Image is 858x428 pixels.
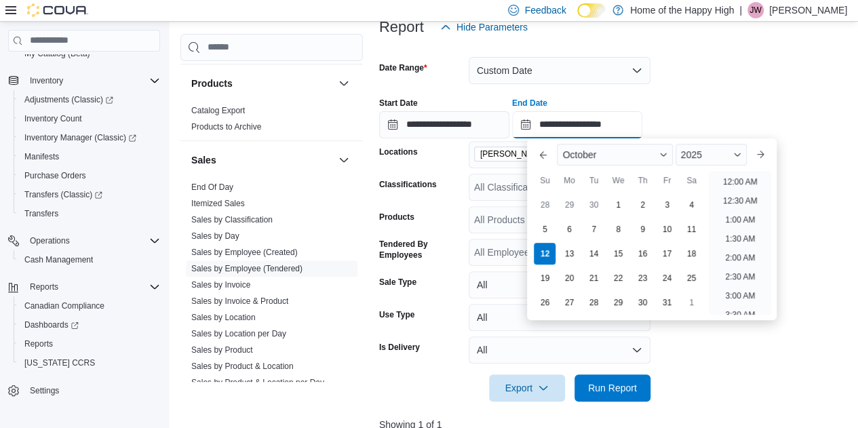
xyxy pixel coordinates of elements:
span: My Catalog (Beta) [19,45,160,62]
span: Transfers [24,208,58,219]
span: Reports [19,336,160,352]
span: Adjustments (Classic) [24,94,113,105]
button: Reports [14,334,165,353]
a: Sales by Day [191,231,239,241]
span: Operations [24,233,160,249]
button: [US_STATE] CCRS [14,353,165,372]
span: Feedback [524,3,566,17]
span: Inventory [30,75,63,86]
button: Reports [3,277,165,296]
div: day-13 [558,243,580,265]
span: Manifests [19,149,160,165]
span: Transfers (Classic) [19,187,160,203]
li: 3:30 AM [720,307,760,323]
span: Sales by Employee (Tendered) [191,263,303,274]
label: Tendered By Employees [379,239,463,260]
button: Inventory [24,73,69,89]
a: Products to Archive [191,122,261,132]
button: Hide Parameters [435,14,533,41]
span: [PERSON_NAME] - Second Ave - Prairie Records [480,147,586,161]
span: Sales by Location [191,312,256,323]
li: 1:30 AM [720,231,760,247]
div: day-30 [631,292,653,313]
a: My Catalog (Beta) [19,45,96,62]
button: All [469,304,650,331]
button: Next month [749,144,771,166]
label: Date Range [379,62,427,73]
a: Sales by Employee (Tendered) [191,264,303,273]
label: Products [379,212,414,222]
label: Use Type [379,309,414,320]
div: day-5 [534,218,555,240]
span: Sales by Product & Location [191,361,294,372]
div: Jacob Williams [747,2,764,18]
input: Press the down key to enter a popover containing a calendar. Press the escape key to close the po... [512,111,642,138]
div: Su [534,170,555,191]
button: Purchase Orders [14,166,165,185]
span: Sales by Classification [191,214,273,225]
div: day-25 [680,267,702,289]
div: day-12 [534,243,555,265]
button: Previous Month [532,144,554,166]
button: Inventory [3,71,165,90]
a: Dashboards [14,315,165,334]
div: We [607,170,629,191]
span: [US_STATE] CCRS [24,357,95,368]
li: 12:00 AM [718,174,763,190]
span: Adjustments (Classic) [19,92,160,108]
span: Settings [30,385,59,396]
span: Cash Management [24,254,93,265]
a: Cash Management [19,252,98,268]
span: Sales by Location per Day [191,328,286,339]
p: Home of the Happy High [630,2,734,18]
span: Export [497,374,557,402]
div: day-18 [680,243,702,265]
span: Operations [30,235,70,246]
div: Products [180,102,363,140]
a: Sales by Invoice [191,280,250,290]
div: day-3 [656,194,678,216]
button: Transfers [14,204,165,223]
span: Itemized Sales [191,198,245,209]
div: day-17 [656,243,678,265]
div: day-20 [558,267,580,289]
button: All [469,336,650,364]
label: Is Delivery [379,342,420,353]
a: Sales by Product & Location [191,362,294,371]
a: Sales by Product & Location per Day [191,378,324,387]
span: Run Report [588,381,637,395]
label: Start Date [379,98,418,109]
span: 2025 [681,149,702,160]
span: My Catalog (Beta) [24,48,90,59]
div: Sa [680,170,702,191]
h3: Products [191,77,233,90]
span: October [562,149,596,160]
a: Itemized Sales [191,199,245,208]
div: Sales [180,179,363,412]
div: day-6 [558,218,580,240]
span: End Of Day [191,182,233,193]
span: Canadian Compliance [24,300,104,311]
a: Sales by Location [191,313,256,322]
a: Sales by Invoice & Product [191,296,288,306]
label: Locations [379,147,418,157]
button: Sales [191,153,333,167]
div: day-31 [656,292,678,313]
div: Th [631,170,653,191]
button: Export [489,374,565,402]
span: Sales by Employee (Created) [191,247,298,258]
a: Reports [19,336,58,352]
button: Manifests [14,147,165,166]
div: day-29 [558,194,580,216]
a: Transfers (Classic) [14,185,165,204]
a: Sales by Product [191,345,253,355]
p: | [739,2,742,18]
div: day-1 [680,292,702,313]
div: day-21 [583,267,604,289]
span: Products to Archive [191,121,261,132]
div: day-10 [656,218,678,240]
div: day-29 [607,292,629,313]
button: Sales [336,152,352,168]
span: Sales by Invoice & Product [191,296,288,307]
